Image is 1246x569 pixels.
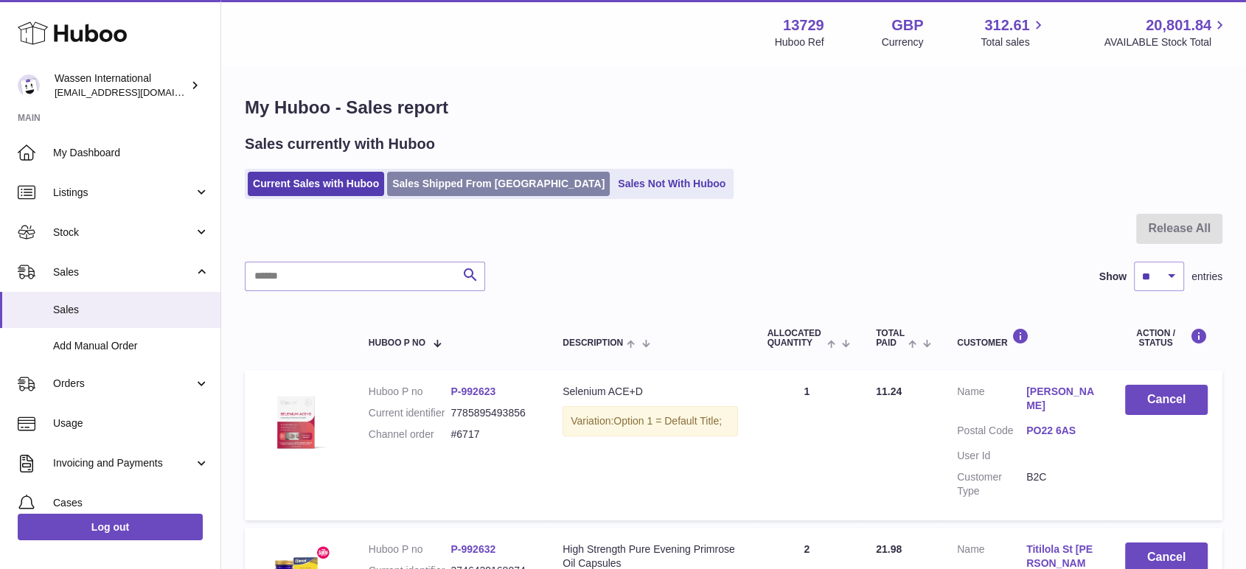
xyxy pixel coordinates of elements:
[245,96,1222,119] h1: My Huboo - Sales report
[18,514,203,540] a: Log out
[387,172,610,196] a: Sales Shipped From [GEOGRAPHIC_DATA]
[957,424,1026,441] dt: Postal Code
[613,172,731,196] a: Sales Not With Huboo
[260,385,333,458] img: Selenium-Master.png
[563,338,623,348] span: Description
[18,74,40,97] img: gemma.moses@wassen.com
[981,15,1046,49] a: 312.61 Total sales
[55,71,187,100] div: Wassen International
[753,370,862,520] td: 1
[369,338,425,348] span: Huboo P no
[369,385,451,399] dt: Huboo P no
[53,456,194,470] span: Invoicing and Payments
[1026,470,1096,498] dd: B2C
[53,186,194,200] span: Listings
[450,406,533,420] dd: 7785895493856
[53,339,209,353] span: Add Manual Order
[53,146,209,160] span: My Dashboard
[775,35,824,49] div: Huboo Ref
[563,406,737,436] div: Variation:
[450,427,533,441] dd: #6717
[53,303,209,317] span: Sales
[984,15,1029,35] span: 312.61
[1125,328,1208,348] div: Action / Status
[957,328,1096,348] div: Customer
[981,35,1046,49] span: Total sales
[53,416,209,430] span: Usage
[613,415,722,427] span: Option 1 = Default Title;
[450,385,495,397] a: P-992623
[248,172,384,196] a: Current Sales with Huboo
[1125,385,1208,415] button: Cancel
[1104,15,1228,49] a: 20,801.84 AVAILABLE Stock Total
[369,427,451,441] dt: Channel order
[245,134,435,154] h2: Sales currently with Huboo
[1099,270,1127,284] label: Show
[783,15,824,35] strong: 13729
[53,226,194,240] span: Stock
[53,377,194,391] span: Orders
[53,265,194,279] span: Sales
[768,329,824,348] span: ALLOCATED Quantity
[876,329,905,348] span: Total paid
[876,385,902,397] span: 11.24
[1026,424,1096,438] a: PO22 6AS
[450,543,495,555] a: P-992632
[1191,270,1222,284] span: entries
[882,35,924,49] div: Currency
[957,470,1026,498] dt: Customer Type
[891,15,923,35] strong: GBP
[55,86,217,98] span: [EMAIL_ADDRESS][DOMAIN_NAME]
[1026,385,1096,413] a: [PERSON_NAME]
[369,406,451,420] dt: Current identifier
[957,385,1026,416] dt: Name
[876,543,902,555] span: 21.98
[1146,15,1211,35] span: 20,801.84
[957,449,1026,463] dt: User Id
[369,542,451,556] dt: Huboo P no
[1104,35,1228,49] span: AVAILABLE Stock Total
[563,385,737,399] div: Selenium ACE+D
[53,496,209,510] span: Cases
